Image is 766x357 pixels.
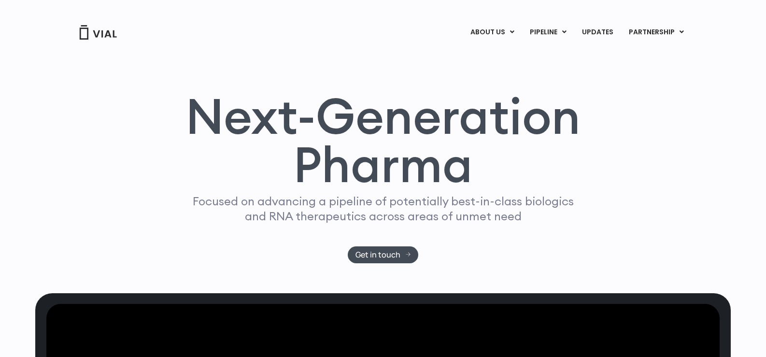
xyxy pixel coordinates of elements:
[348,246,419,263] a: Get in touch
[621,24,692,41] a: PARTNERSHIPMenu Toggle
[174,92,592,189] h1: Next-Generation Pharma
[79,25,117,40] img: Vial Logo
[355,251,400,258] span: Get in touch
[188,194,578,224] p: Focused on advancing a pipeline of potentially best-in-class biologics and RNA therapeutics acros...
[522,24,574,41] a: PIPELINEMenu Toggle
[463,24,522,41] a: ABOUT USMenu Toggle
[574,24,621,41] a: UPDATES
